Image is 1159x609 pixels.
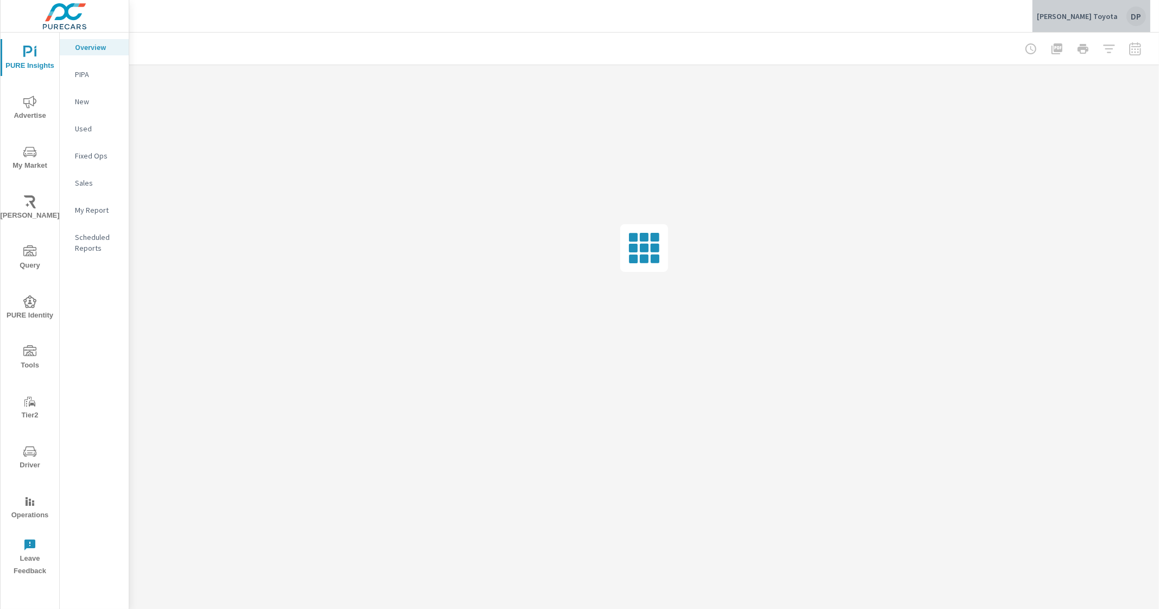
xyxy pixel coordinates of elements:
p: Overview [75,42,120,53]
div: PIPA [60,66,129,83]
span: Operations [4,495,56,522]
span: PURE Insights [4,46,56,72]
p: New [75,96,120,107]
p: Scheduled Reports [75,232,120,253]
p: PIPA [75,69,120,80]
span: [PERSON_NAME] [4,195,56,222]
p: Fixed Ops [75,150,120,161]
div: Scheduled Reports [60,229,129,256]
span: Advertise [4,96,56,122]
p: Used [75,123,120,134]
p: My Report [75,205,120,215]
div: New [60,93,129,110]
span: Leave Feedback [4,538,56,578]
div: Fixed Ops [60,148,129,164]
span: Query [4,245,56,272]
p: [PERSON_NAME] Toyota [1037,11,1118,21]
div: My Report [60,202,129,218]
span: PURE Identity [4,295,56,322]
p: Sales [75,177,120,188]
div: Used [60,120,129,137]
span: Tier2 [4,395,56,422]
span: Driver [4,445,56,472]
div: Overview [60,39,129,55]
span: My Market [4,145,56,172]
div: nav menu [1,33,59,582]
span: Tools [4,345,56,372]
div: Sales [60,175,129,191]
div: DP [1126,7,1146,26]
